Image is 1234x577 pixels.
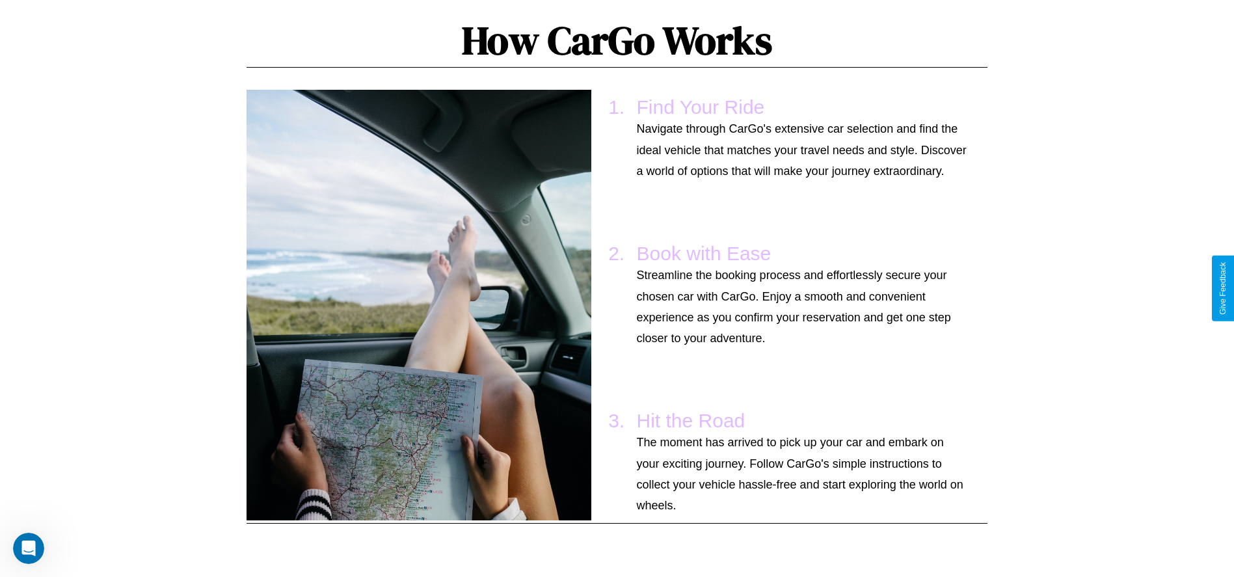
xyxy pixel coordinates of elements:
div: Give Feedback [1218,262,1227,315]
li: Find Your Ride [630,90,974,188]
p: Navigate through CarGo's extensive car selection and find the ideal vehicle that matches your tra... [637,118,968,181]
iframe: Intercom live chat [13,533,44,564]
h1: How CarGo Works [247,14,987,68]
li: Book with Ease [630,236,974,356]
li: Hit the Road [630,403,974,523]
p: Streamline the booking process and effortlessly secure your chosen car with CarGo. Enjoy a smooth... [637,265,968,349]
p: The moment has arrived to pick up your car and embark on your exciting journey. Follow CarGo's si... [637,432,968,517]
